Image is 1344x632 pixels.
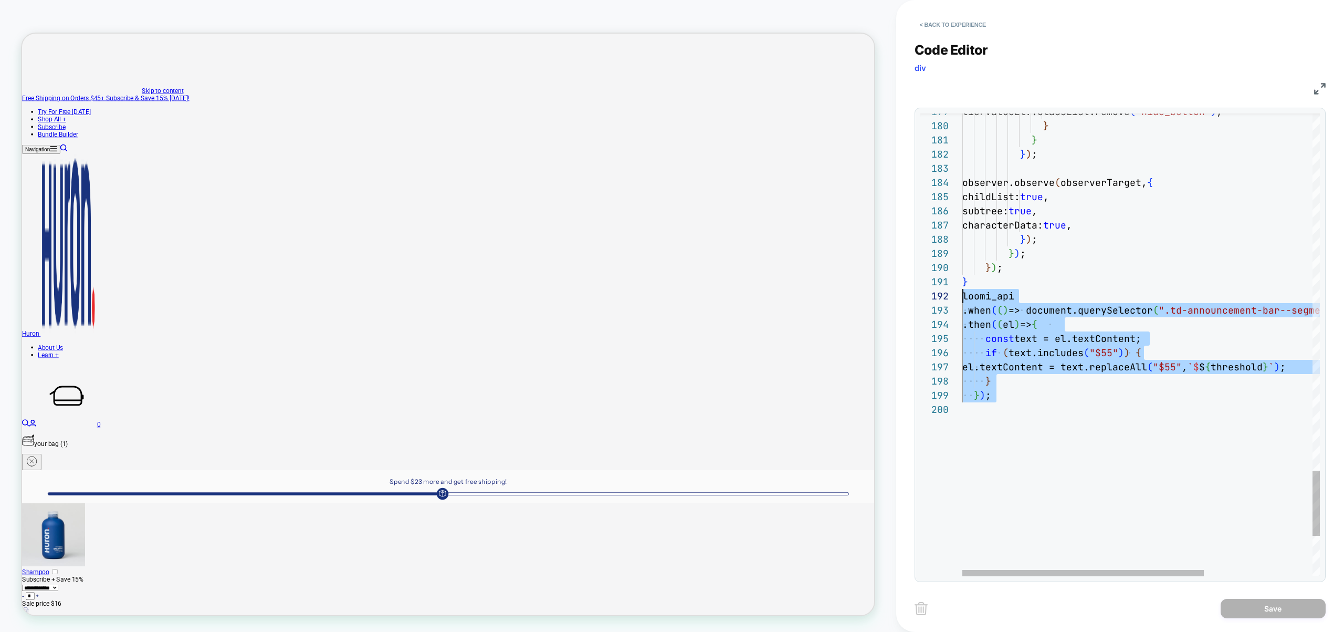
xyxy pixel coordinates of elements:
[962,177,1055,189] span: observer.observe
[1314,83,1326,95] img: fullscreen
[1026,148,1032,160] span: )
[1032,205,1037,217] span: ,
[962,318,991,330] span: .then
[920,218,949,232] div: 187
[997,262,1003,274] span: ;
[1020,191,1043,203] span: true
[991,262,997,274] span: )
[920,119,949,133] div: 180
[920,360,949,374] div: 197
[991,318,997,330] span: (
[1009,205,1032,217] span: true
[1032,318,1037,330] span: {
[980,389,985,401] span: )
[915,602,928,615] img: delete
[1009,304,1153,316] span: => document.querySelector
[920,303,949,317] div: 193
[920,232,949,246] div: 188
[1043,191,1049,203] span: ,
[1118,347,1124,359] span: )
[1268,361,1274,373] span: `
[1124,347,1130,359] span: )
[920,175,949,190] div: 184
[1003,304,1009,316] span: )
[920,246,949,261] div: 189
[1136,347,1141,359] span: {
[920,261,949,275] div: 190
[962,361,1147,373] span: el.textContent = text.replaceAll
[1032,233,1037,245] span: ;
[1020,247,1026,260] span: ;
[920,402,949,417] div: 200
[962,290,1014,302] span: loomi_api
[1009,247,1014,260] span: }
[991,304,997,316] span: (
[985,333,1014,345] span: const
[1153,304,1159,316] span: (
[920,374,949,388] div: 198
[1026,233,1032,245] span: )
[920,317,949,331] div: 194
[920,204,949,218] div: 186
[985,389,991,401] span: ;
[920,190,949,204] div: 185
[1032,148,1037,160] span: ;
[1009,347,1084,359] span: text.includes
[997,304,1003,316] span: (
[985,347,997,359] span: if
[1274,361,1280,373] span: )
[1014,318,1020,330] span: )
[1199,361,1205,373] span: $
[1193,361,1199,373] span: $
[920,346,949,360] div: 196
[1020,233,1026,245] span: }
[1205,361,1211,373] span: {
[974,389,980,401] span: }
[1182,361,1188,373] span: ,
[1084,347,1089,359] span: (
[962,205,1009,217] span: subtree:
[985,262,991,274] span: }
[997,318,1003,330] span: (
[915,16,991,33] button: < Back to experience
[1211,361,1263,373] span: threshold
[985,375,991,387] span: }
[920,289,949,303] div: 192
[1043,120,1049,132] span: }
[920,133,949,147] div: 181
[1147,177,1153,189] span: {
[1014,247,1020,260] span: )
[1153,361,1182,373] span: "$55"
[920,275,949,289] div: 191
[920,161,949,175] div: 183
[1221,599,1326,618] button: Save
[1066,219,1072,231] span: ,
[962,219,1043,231] span: characterData:
[1188,361,1193,373] span: `
[1280,361,1286,373] span: ;
[1043,219,1066,231] span: true
[962,304,991,316] span: .when
[920,331,949,346] div: 195
[1060,177,1147,189] span: observerTarget,
[1032,134,1037,146] span: }
[1003,318,1014,330] span: el
[920,388,949,402] div: 199
[1055,177,1060,189] span: (
[962,191,1020,203] span: childList:
[915,42,988,58] span: Code Editor
[1089,347,1118,359] span: "$55"
[962,276,968,288] span: }
[1263,361,1268,373] span: }
[920,147,949,161] div: 182
[1020,148,1026,160] span: }
[1147,361,1153,373] span: (
[1020,318,1032,330] span: =>
[1014,333,1141,345] span: text = el.textContent;
[1003,347,1009,359] span: (
[915,63,926,73] span: div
